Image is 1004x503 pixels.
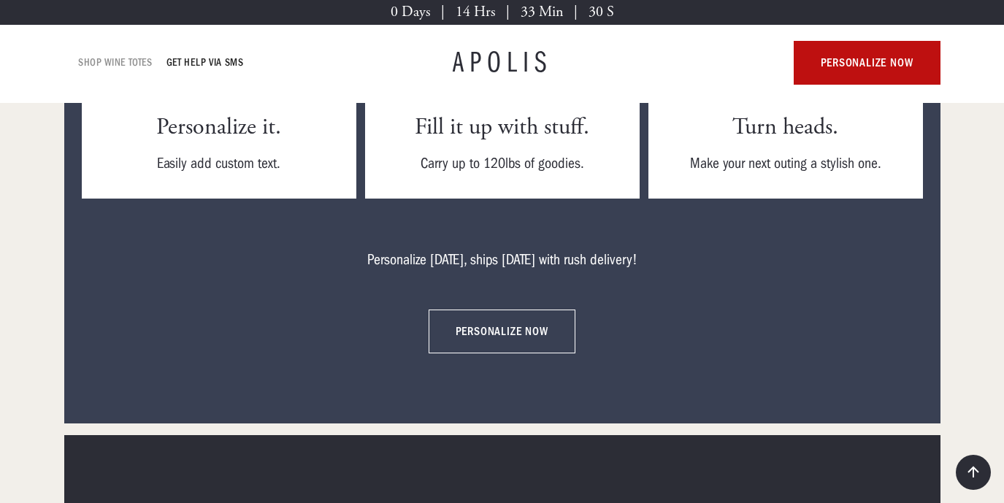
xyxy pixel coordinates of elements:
a: APOLIS [453,48,552,77]
h4: Fill it up with stuff. [415,112,589,142]
a: personalize now [794,41,940,85]
div: Personalize [DATE], ships [DATE] with rush delivery! [367,251,637,269]
a: personalize now [429,310,575,353]
h4: Personalize it. [156,112,281,142]
div: Make your next outing a stylish one. [690,155,881,172]
h4: Turn heads. [690,112,881,142]
div: Carry up to 120lbs of goodies. [415,155,589,172]
a: GET HELP VIA SMS [166,54,244,72]
a: Shop Wine Totes [79,54,153,72]
div: Easily add custom text. [156,155,281,172]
